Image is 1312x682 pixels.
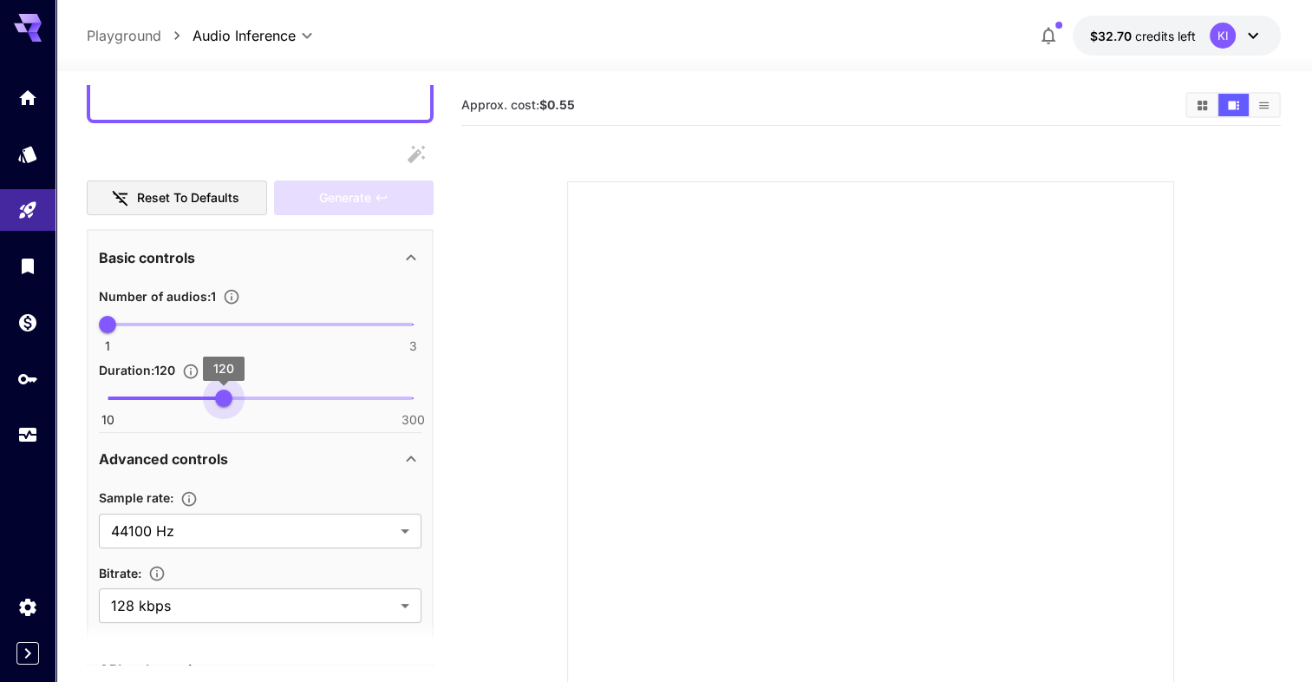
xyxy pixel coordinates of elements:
button: Specify the duration of each audio in seconds. [175,363,206,380]
p: Advanced controls [99,449,228,469]
div: Library [17,255,38,277]
div: $32.69609 [1090,27,1196,45]
span: credits left [1135,29,1196,43]
span: Sample rate : [99,490,173,505]
span: Audio Inference [193,25,296,46]
div: Advanced controls [99,438,421,480]
div: Basic controls [99,237,421,279]
span: Approx. cost: [461,97,575,112]
button: Specify how many audios to generate in a single request. Each audio generation will be charged se... [216,288,247,305]
span: Number of audios : 1 [99,289,216,304]
div: KI [1210,23,1236,49]
nav: breadcrumb [87,25,193,46]
div: Show media in grid viewShow media in video viewShow media in list view [1185,92,1281,118]
span: Duration : 120 [99,363,175,377]
div: Playground [17,200,38,221]
span: 1 [105,338,110,355]
span: 10 [101,411,114,429]
div: Settings [17,596,38,618]
button: $32.69609KI [1073,16,1281,56]
b: $0.55 [539,97,575,112]
a: Playground [87,25,161,46]
div: API Keys [17,368,38,390]
button: Show media in grid view [1187,94,1217,116]
span: 3 [409,338,417,355]
div: Home [17,87,38,108]
button: Expand sidebar [16,642,39,665]
span: 120 [213,361,234,376]
div: Models [17,143,38,165]
button: Show media in list view [1249,94,1279,116]
button: Reset to defaults [87,180,267,216]
span: $32.70 [1090,29,1135,43]
span: Bitrate : [99,566,141,580]
button: The sample rate of the generated audio in Hz (samples per second). Higher sample rates capture mo... [173,490,205,508]
p: Basic controls [99,247,195,268]
div: Wallet [17,311,38,333]
span: 44100 Hz [111,521,394,541]
span: 300 [401,411,425,429]
button: Show media in video view [1218,94,1249,116]
div: Usage [17,424,38,446]
button: The bitrate of the generated audio in kbps (kilobits per second). Higher bitrates result in bette... [141,565,173,582]
span: 128 kbps [111,595,394,616]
